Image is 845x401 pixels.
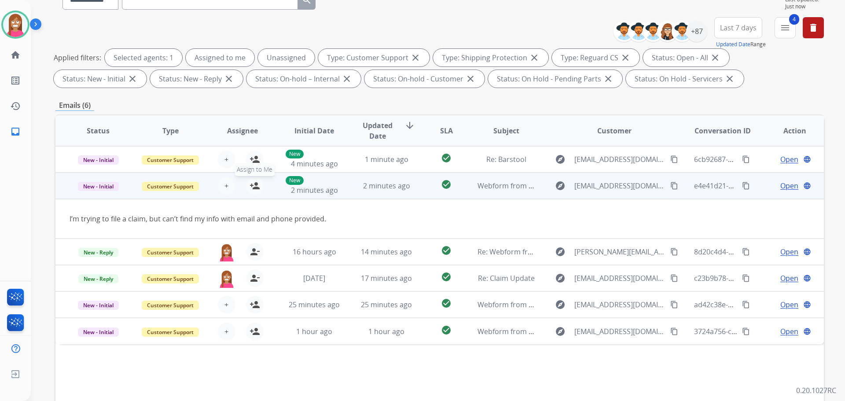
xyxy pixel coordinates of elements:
[218,151,235,168] button: +
[87,125,110,136] span: Status
[716,41,750,48] button: Updated Date
[555,154,566,165] mat-icon: explore
[465,74,476,84] mat-icon: close
[529,52,540,63] mat-icon: close
[162,125,179,136] span: Type
[780,22,790,33] mat-icon: menu
[478,300,677,309] span: Webform from [EMAIL_ADDRESS][DOMAIN_NAME] on [DATE]
[478,327,677,336] span: Webform from [EMAIL_ADDRESS][DOMAIN_NAME] on [DATE]
[224,74,234,84] mat-icon: close
[361,300,412,309] span: 25 minutes ago
[78,327,119,337] span: New - Initial
[54,52,101,63] p: Applied filters:
[258,49,315,66] div: Unassigned
[358,120,398,141] span: Updated Date
[404,120,415,131] mat-icon: arrow_downward
[742,301,750,309] mat-icon: content_copy
[286,176,304,185] p: New
[224,154,228,165] span: +
[803,301,811,309] mat-icon: language
[694,125,751,136] span: Conversation ID
[365,155,408,164] span: 1 minute ago
[78,182,119,191] span: New - Initial
[808,22,819,33] mat-icon: delete
[105,49,182,66] div: Selected agents: 1
[478,247,798,257] span: Re: Webform from [PERSON_NAME][EMAIL_ADDRESS][PERSON_NAME][DOMAIN_NAME] on [DATE]
[670,301,678,309] mat-icon: content_copy
[574,273,665,283] span: [EMAIL_ADDRESS][DOMAIN_NAME]
[54,70,147,88] div: Status: New - Initial
[186,49,254,66] div: Assigned to me
[780,299,798,310] span: Open
[142,248,199,257] span: Customer Support
[742,274,750,282] mat-icon: content_copy
[246,177,264,195] button: Assign to Me
[724,74,735,84] mat-icon: close
[441,298,452,309] mat-icon: check_circle
[742,182,750,190] mat-icon: content_copy
[218,296,235,313] button: +
[78,301,119,310] span: New - Initial
[318,49,430,66] div: Type: Customer Support
[686,21,707,42] div: +87
[694,300,827,309] span: ad42c38e-8d8a-42e3-89df-984c0b1a522f
[555,180,566,191] mat-icon: explore
[441,179,452,190] mat-icon: check_circle
[720,26,757,29] span: Last 7 days
[250,246,260,257] mat-icon: person_remove
[433,49,548,66] div: Type: Shipping Protection
[803,248,811,256] mat-icon: language
[218,177,235,195] button: +
[789,14,799,25] span: 4
[250,273,260,283] mat-icon: person_remove
[742,248,750,256] mat-icon: content_copy
[293,247,336,257] span: 16 hours ago
[250,299,260,310] mat-icon: person_add
[218,243,235,261] img: agent-avatar
[694,247,829,257] span: 8d20c4d4-cb2d-4c0e-96f5-e2bc281db1dc
[752,115,824,146] th: Action
[478,273,535,283] span: Re: Claim Update
[714,17,762,38] button: Last 7 days
[296,327,332,336] span: 1 hour ago
[441,245,452,256] mat-icon: check_circle
[55,100,94,111] p: Emails (6)
[364,70,485,88] div: Status: On-hold - Customer
[361,247,412,257] span: 14 minutes ago
[250,326,260,337] mat-icon: person_add
[694,273,828,283] span: c23b9b78-e6ef-4d32-a4a1-4377e4e9109c
[574,299,665,310] span: [EMAIL_ADDRESS][DOMAIN_NAME]
[78,248,118,257] span: New - Reply
[250,180,260,191] mat-icon: person_add
[227,125,258,136] span: Assignee
[235,163,275,176] span: Assign to Me
[803,327,811,335] mat-icon: language
[775,17,796,38] button: 4
[246,70,361,88] div: Status: On-hold – Internal
[250,154,260,165] mat-icon: person_add
[289,300,340,309] span: 25 minutes ago
[342,74,352,84] mat-icon: close
[670,274,678,282] mat-icon: content_copy
[303,273,325,283] span: [DATE]
[742,327,750,335] mat-icon: content_copy
[224,299,228,310] span: +
[150,70,243,88] div: Status: New - Reply
[555,246,566,257] mat-icon: explore
[142,274,199,283] span: Customer Support
[493,125,519,136] span: Subject
[224,326,228,337] span: +
[142,155,199,165] span: Customer Support
[670,248,678,256] mat-icon: content_copy
[361,273,412,283] span: 17 minutes ago
[70,213,666,224] div: I’m trying to file a claim, but can’t find my info with email and phone provided.
[803,182,811,190] mat-icon: language
[574,180,665,191] span: [EMAIL_ADDRESS][DOMAIN_NAME]
[574,154,665,165] span: [EMAIL_ADDRESS][DOMAIN_NAME]
[780,180,798,191] span: Open
[78,155,119,165] span: New - Initial
[410,52,421,63] mat-icon: close
[555,299,566,310] mat-icon: explore
[486,155,526,164] span: Re: Barstool
[218,323,235,340] button: +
